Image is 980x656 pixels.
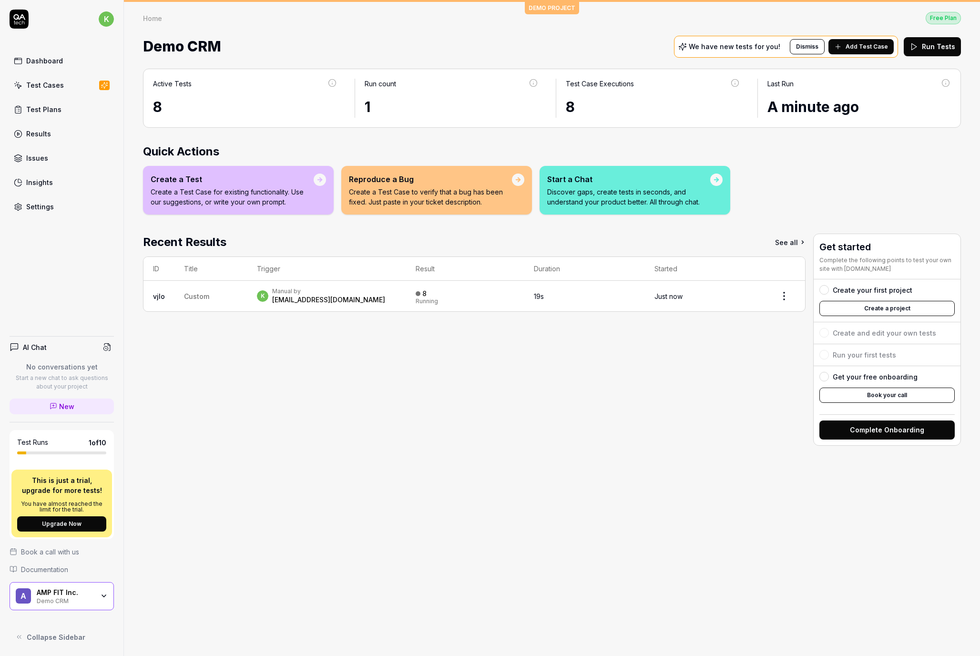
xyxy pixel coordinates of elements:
div: Run count [365,79,396,89]
time: Just now [654,292,683,300]
time: 19s [534,292,544,300]
th: Trigger [247,257,406,281]
button: AAMP FIT Inc.Demo CRM [10,582,114,611]
a: Dashboard [10,51,114,70]
a: vjIo [153,292,165,300]
div: 8 [153,96,337,118]
div: Last Run [767,79,794,89]
button: Dismiss [790,39,825,54]
div: Reproduce a Bug [349,174,512,185]
button: Create a project [819,301,955,316]
a: Test Cases [10,76,114,94]
div: 1 [365,96,539,118]
time: A minute ago [767,98,859,115]
a: Test Plans [10,100,114,119]
h2: Quick Actions [143,143,961,160]
p: This is just a trial, upgrade for more tests! [17,475,106,495]
p: No conversations yet [10,362,114,372]
span: Custom [184,292,209,300]
h3: Get started [819,240,955,254]
p: Create a Test Case to verify that a bug has been fixed. Just paste in your ticket description. [349,187,512,207]
div: Results [26,129,51,139]
span: Book a call with us [21,547,79,557]
div: Test Case Executions [566,79,634,89]
div: 8 [566,96,740,118]
th: Title [174,257,247,281]
div: Settings [26,202,54,212]
div: Running [416,298,438,304]
th: Started [645,257,763,281]
div: AMP FIT Inc. [37,588,94,597]
div: Get your free onboarding [833,372,918,382]
div: Home [143,13,162,23]
a: New [10,399,114,414]
button: k [99,10,114,29]
div: 8 [422,289,427,298]
button: Book your call [819,388,955,403]
div: Test Cases [26,80,64,90]
span: Collapse Sidebar [27,632,85,642]
h2: Recent Results [143,234,226,251]
div: Issues [26,153,48,163]
div: Free Plan [926,12,961,24]
button: Upgrade Now [17,516,106,532]
div: Demo CRM [37,596,94,604]
th: Result [406,257,524,281]
div: Insights [26,177,53,187]
div: Active Tests [153,79,192,89]
a: Issues [10,149,114,167]
h5: Test Runs [17,438,48,447]
div: [EMAIL_ADDRESS][DOMAIN_NAME] [272,295,385,305]
button: Add Test Case [828,39,894,54]
a: Results [10,124,114,143]
h4: AI Chat [23,342,47,352]
button: Complete Onboarding [819,420,955,440]
span: k [99,11,114,27]
div: Complete the following points to test your own site with [DOMAIN_NAME] [819,256,955,273]
a: Insights [10,173,114,192]
div: Manual by [272,287,385,295]
button: Free Plan [926,11,961,24]
button: Run Tests [904,37,961,56]
span: A [16,588,31,604]
span: 1 of 10 [89,438,106,448]
div: Create a Test [151,174,314,185]
a: Documentation [10,564,114,574]
span: Demo CRM [143,34,221,59]
th: ID [143,257,174,281]
span: k [257,290,268,302]
div: Create your first project [833,285,912,295]
p: Create a Test Case for existing functionality. Use our suggestions, or write your own prompt. [151,187,314,207]
span: New [59,401,74,411]
button: Collapse Sidebar [10,627,114,646]
a: See all [775,234,806,251]
th: Duration [524,257,645,281]
a: Book a call with us [10,547,114,557]
p: We have new tests for you! [689,43,780,50]
div: Dashboard [26,56,63,66]
div: Start a Chat [547,174,710,185]
div: Test Plans [26,104,61,114]
a: Settings [10,197,114,216]
p: Start a new chat to ask questions about your project [10,374,114,391]
p: Discover gaps, create tests in seconds, and understand your product better. All through chat. [547,187,710,207]
span: Documentation [21,564,68,574]
span: Add Test Case [846,42,888,51]
p: You have almost reached the limit for the trial. [17,501,106,512]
